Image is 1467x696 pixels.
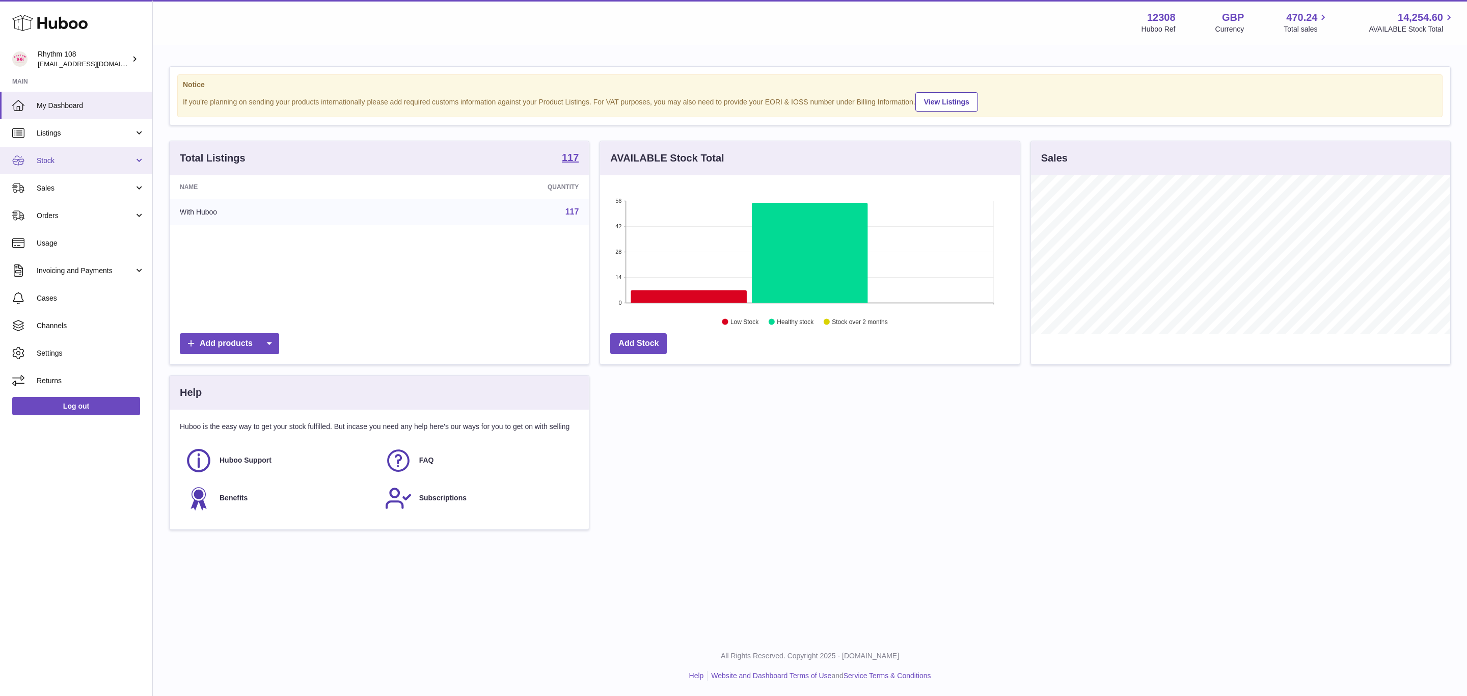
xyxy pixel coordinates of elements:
[1142,24,1176,34] div: Huboo Ref
[730,318,759,326] text: Low Stock
[616,249,622,255] text: 28
[220,493,248,503] span: Benefits
[185,485,374,512] a: Benefits
[1215,24,1244,34] div: Currency
[419,493,467,503] span: Subscriptions
[711,672,831,680] a: Website and Dashboard Terms of Use
[38,60,150,68] span: [EMAIL_ADDRESS][DOMAIN_NAME]
[1398,11,1443,24] span: 14,254.60
[616,274,622,280] text: 14
[38,49,129,69] div: Rhythm 108
[37,101,145,111] span: My Dashboard
[610,333,667,354] a: Add Stock
[37,211,134,221] span: Orders
[844,672,931,680] a: Service Terms & Conditions
[180,333,279,354] a: Add products
[37,376,145,386] span: Returns
[1286,11,1317,24] span: 470.24
[832,318,888,326] text: Stock over 2 months
[37,156,134,166] span: Stock
[37,349,145,358] span: Settings
[220,456,271,465] span: Huboo Support
[915,92,978,112] a: View Listings
[180,386,202,399] h3: Help
[37,238,145,248] span: Usage
[391,175,589,199] th: Quantity
[610,151,724,165] h3: AVAILABLE Stock Total
[170,175,391,199] th: Name
[1369,24,1455,34] span: AVAILABLE Stock Total
[616,223,622,229] text: 42
[565,207,579,216] a: 117
[185,447,374,474] a: Huboo Support
[37,128,134,138] span: Listings
[385,447,574,474] a: FAQ
[1147,11,1176,24] strong: 12308
[37,293,145,303] span: Cases
[708,671,931,681] li: and
[1284,11,1329,34] a: 470.24 Total sales
[180,422,579,432] p: Huboo is the easy way to get your stock fulfilled. But incase you need any help here's our ways f...
[12,51,28,67] img: orders@rhythm108.com
[170,199,391,225] td: With Huboo
[562,152,579,163] strong: 117
[1041,151,1068,165] h3: Sales
[180,151,246,165] h3: Total Listings
[12,397,140,415] a: Log out
[183,91,1437,112] div: If you're planning on sending your products internationally please add required customs informati...
[161,651,1459,661] p: All Rights Reserved. Copyright 2025 - [DOMAIN_NAME]
[616,198,622,204] text: 56
[37,266,134,276] span: Invoicing and Payments
[1284,24,1329,34] span: Total sales
[777,318,814,326] text: Healthy stock
[1222,11,1244,24] strong: GBP
[37,183,134,193] span: Sales
[385,485,574,512] a: Subscriptions
[562,152,579,165] a: 117
[1369,11,1455,34] a: 14,254.60 AVAILABLE Stock Total
[689,672,704,680] a: Help
[183,80,1437,90] strong: Notice
[419,456,434,465] span: FAQ
[37,321,145,331] span: Channels
[619,300,622,306] text: 0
